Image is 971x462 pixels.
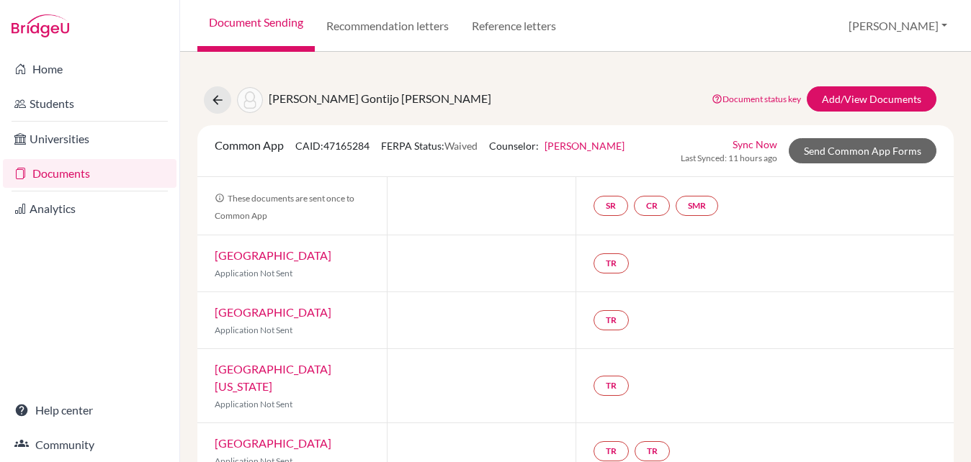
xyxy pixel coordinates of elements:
[215,436,331,450] a: [GEOGRAPHIC_DATA]
[676,196,718,216] a: SMR
[3,396,176,425] a: Help center
[215,138,284,152] span: Common App
[594,376,629,396] a: TR
[789,138,936,163] a: Send Common App Forms
[3,194,176,223] a: Analytics
[489,140,625,152] span: Counselor:
[215,362,331,393] a: [GEOGRAPHIC_DATA][US_STATE]
[594,441,629,461] a: TR
[634,196,670,216] a: CR
[295,140,370,152] span: CAID: 47165284
[594,196,628,216] a: SR
[733,137,777,152] a: Sync Now
[215,268,292,278] span: Application Not Sent
[269,91,491,105] span: [PERSON_NAME] Gontijo [PERSON_NAME]
[681,152,777,165] span: Last Synced: 11 hours ago
[3,55,176,83] a: Home
[3,89,176,118] a: Students
[215,305,331,319] a: [GEOGRAPHIC_DATA]
[215,325,292,335] span: Application Not Sent
[215,248,331,262] a: [GEOGRAPHIC_DATA]
[594,253,629,273] a: TR
[215,193,354,221] span: These documents are sent once to Common App
[594,310,629,330] a: TR
[3,430,176,459] a: Community
[712,94,801,104] a: Document status key
[3,159,176,188] a: Documents
[381,140,478,152] span: FERPA Status:
[215,399,292,409] span: Application Not Sent
[635,441,670,461] a: TR
[545,140,625,152] a: [PERSON_NAME]
[3,124,176,153] a: Universities
[842,12,954,40] button: [PERSON_NAME]
[12,14,69,37] img: Bridge-U
[444,140,478,152] span: Waived
[807,86,936,112] a: Add/View Documents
